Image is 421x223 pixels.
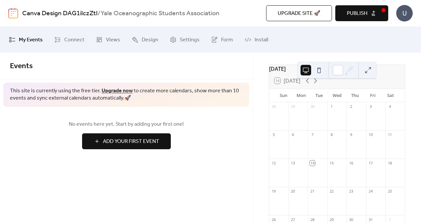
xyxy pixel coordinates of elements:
[240,29,273,50] a: Install
[101,7,219,20] b: Yale Oceanographic Students Association
[310,104,315,109] div: 30
[387,160,392,165] div: 18
[310,189,315,194] div: 21
[274,89,292,102] div: Sun
[387,132,392,137] div: 11
[329,189,334,194] div: 22
[387,217,392,222] div: 1
[82,133,171,149] button: Add Your First Event
[10,87,243,102] span: This site is currently using the free tier. to create more calendars, show more than 10 events an...
[349,132,353,137] div: 9
[278,10,320,18] span: Upgrade site 🚀
[64,35,84,45] span: Connect
[387,189,392,194] div: 25
[291,104,296,109] div: 29
[349,160,353,165] div: 16
[49,29,89,50] a: Connect
[382,89,399,102] div: Sat
[346,89,364,102] div: Thu
[19,35,43,45] span: My Events
[368,217,373,222] div: 31
[364,89,382,102] div: Fri
[266,5,332,21] button: Upgrade site 🚀
[329,160,334,165] div: 15
[368,189,373,194] div: 24
[349,217,353,222] div: 30
[271,160,276,165] div: 12
[396,5,413,22] div: U
[291,189,296,194] div: 20
[368,160,373,165] div: 17
[10,133,243,149] a: Add Your First Event
[127,29,163,50] a: Design
[368,104,373,109] div: 3
[165,29,205,50] a: Settings
[22,7,98,20] a: Canva Design DAG1ilczZtI
[10,59,33,73] span: Events
[347,10,367,18] span: Publish
[106,35,120,45] span: Views
[221,35,233,45] span: Form
[329,217,334,222] div: 29
[4,29,48,50] a: My Events
[291,217,296,222] div: 27
[328,89,346,102] div: Wed
[8,8,18,19] img: logo
[98,7,101,20] b: /
[349,104,353,109] div: 2
[310,217,315,222] div: 28
[271,189,276,194] div: 19
[271,132,276,137] div: 5
[269,65,405,73] div: [DATE]
[387,104,392,109] div: 4
[271,217,276,222] div: 26
[102,86,133,96] a: Upgrade now
[329,104,334,109] div: 1
[292,89,310,102] div: Mon
[91,29,125,50] a: Views
[255,35,268,45] span: Install
[291,132,296,137] div: 6
[180,35,200,45] span: Settings
[335,5,388,21] button: Publish
[291,160,296,165] div: 13
[310,132,315,137] div: 7
[103,138,159,146] span: Add Your First Event
[310,160,315,165] div: 14
[206,29,238,50] a: Form
[368,132,373,137] div: 10
[349,189,353,194] div: 23
[310,89,328,102] div: Tue
[10,120,243,128] span: No events here yet. Start by adding your first one!
[142,35,158,45] span: Design
[329,132,334,137] div: 8
[271,104,276,109] div: 28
